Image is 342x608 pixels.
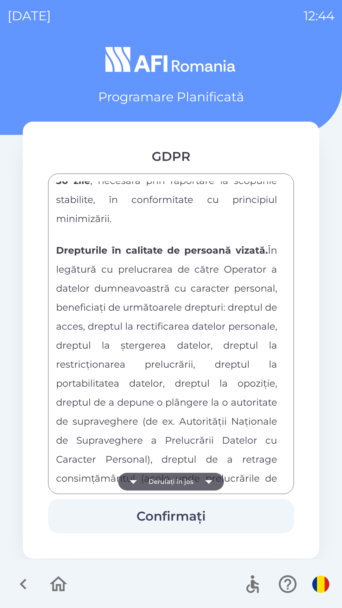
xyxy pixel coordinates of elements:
[304,6,334,25] p: 12:44
[312,576,329,593] img: ro flag
[8,6,51,25] p: [DATE]
[118,473,224,491] button: Derulați în jos
[98,87,244,106] p: Programare Planificată
[48,499,294,533] button: Confirmați
[48,147,294,166] div: GDPR
[56,244,277,522] span: În legătură cu prelucrarea de către Operator a datelor dumneavoastră cu caracter personal, benefi...
[23,44,319,75] img: Logo
[56,244,268,256] strong: Drepturile în calitate de persoană vizată.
